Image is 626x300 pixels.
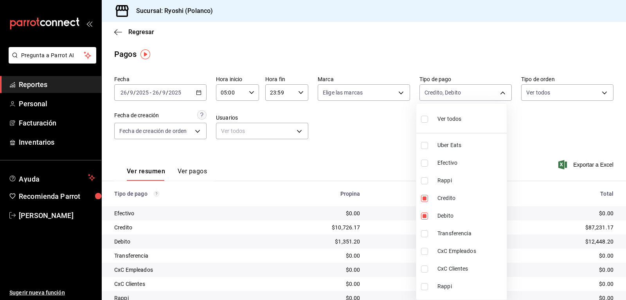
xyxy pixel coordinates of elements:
span: Uber Eats [437,141,504,149]
span: Ver todos [437,115,461,123]
span: Efectivo [437,159,504,167]
span: Credito [437,194,504,202]
span: Transferencia [437,229,504,238]
span: Debito [437,212,504,220]
span: Rappi [437,282,504,291]
img: Tooltip marker [140,49,150,59]
span: CxC Clientes [437,265,504,273]
span: Rappi [437,176,504,185]
span: CxC Empleados [437,247,504,255]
